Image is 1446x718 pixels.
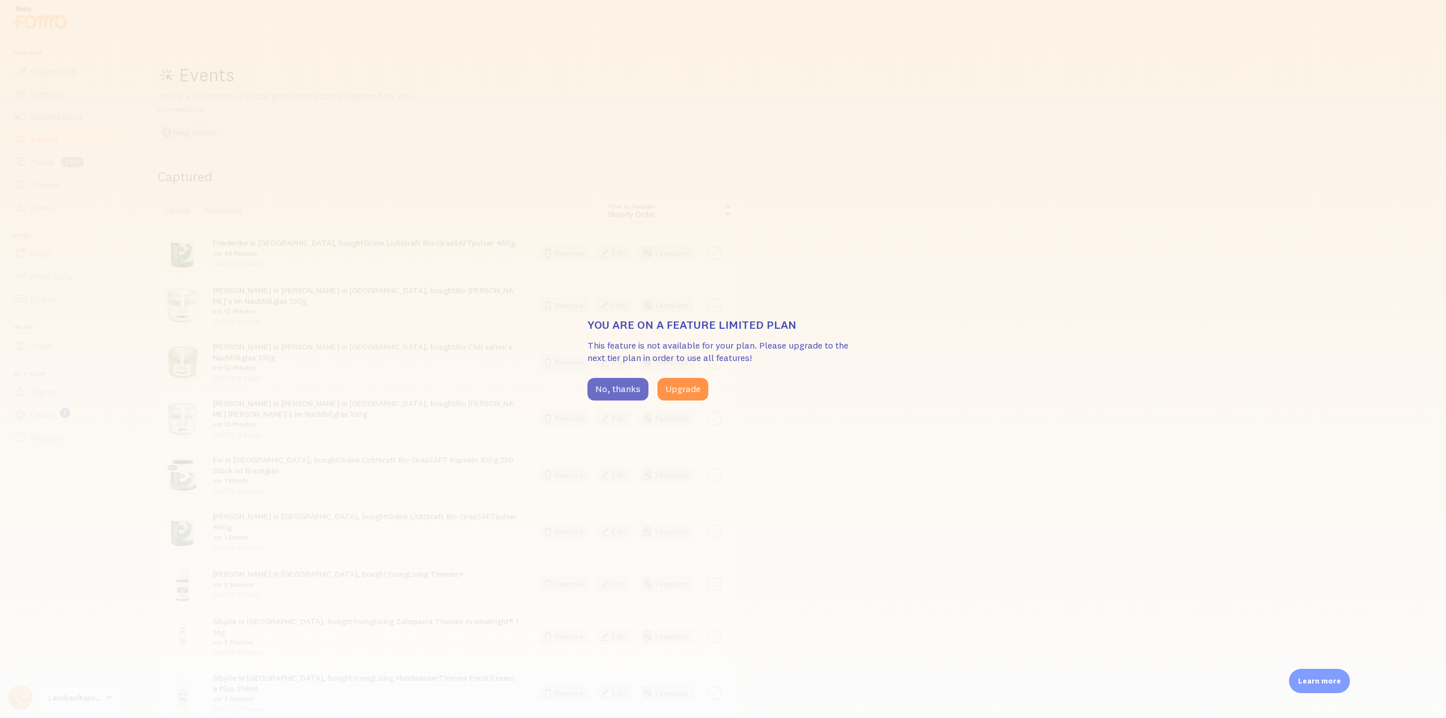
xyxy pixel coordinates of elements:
[587,339,859,365] p: This feature is not available for your plan. Please upgrade to the next tier plan in order to use...
[587,378,648,401] button: No, thanks
[587,317,859,332] h3: You are on a feature limited plan
[657,378,708,401] button: Upgrade
[1289,669,1350,693] div: Learn more
[1298,676,1341,686] p: Learn more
